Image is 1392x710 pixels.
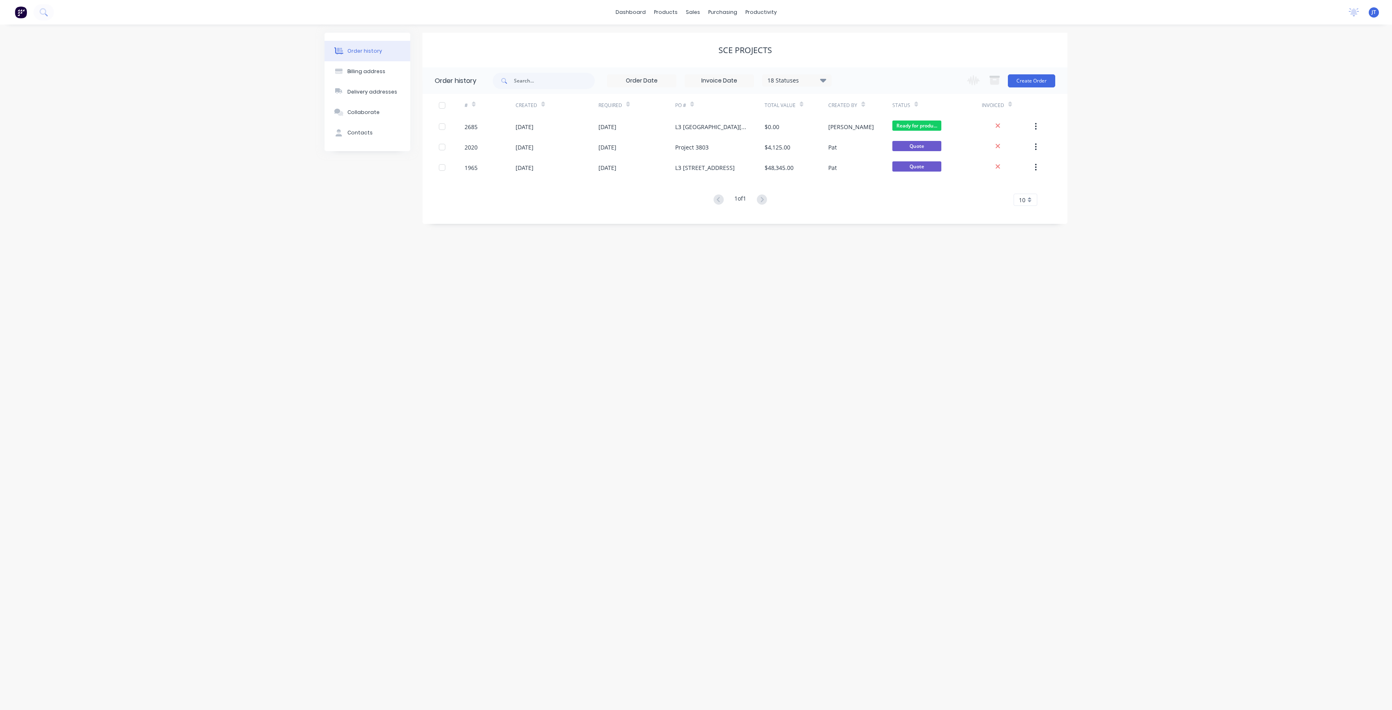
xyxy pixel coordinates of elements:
input: Invoice Date [685,75,754,87]
div: SCE Projects [718,45,772,55]
div: $0.00 [765,123,779,131]
div: L3 [GEOGRAPHIC_DATA][PERSON_NAME] 3.4 SITE MEASURE [675,123,748,131]
button: Delivery addresses [325,82,410,102]
div: Order history [435,76,476,86]
button: Billing address [325,61,410,82]
div: 2020 [465,143,478,152]
button: Create Order [1008,74,1055,87]
div: products [650,6,682,18]
div: $48,345.00 [765,163,794,172]
button: Contacts [325,123,410,143]
img: Factory [15,6,27,18]
input: Search... [514,73,595,89]
div: Required [598,94,675,116]
div: [DATE] [516,143,534,152]
input: Order Date [607,75,676,87]
div: productivity [741,6,781,18]
a: dashboard [612,6,650,18]
div: Invoiced [982,102,1004,109]
div: Order history [347,47,382,55]
div: Project 3803 [675,143,709,152]
div: Created [516,102,537,109]
div: Collaborate [347,109,380,116]
div: [DATE] [598,163,616,172]
div: PO # [675,102,686,109]
div: Contacts [347,129,373,136]
div: # [465,94,516,116]
div: Created By [828,94,892,116]
div: [DATE] [598,143,616,152]
div: purchasing [704,6,741,18]
span: 10 [1019,196,1025,204]
div: 2685 [465,123,478,131]
span: JT [1372,9,1376,16]
span: Ready for produ... [892,121,941,131]
div: [DATE] [516,123,534,131]
div: L3 [STREET_ADDRESS] [675,163,735,172]
div: 1 of 1 [734,194,746,206]
div: [PERSON_NAME] [828,123,874,131]
div: 18 Statuses [763,76,831,85]
div: Status [892,102,910,109]
div: # [465,102,468,109]
div: Total Value [765,102,796,109]
div: Status [892,94,982,116]
div: Invoiced [982,94,1033,116]
span: Quote [892,161,941,172]
div: 1965 [465,163,478,172]
div: PO # [675,94,765,116]
div: $4,125.00 [765,143,790,152]
div: Created By [828,102,857,109]
div: [DATE] [598,123,616,131]
button: Collaborate [325,102,410,123]
div: Pat [828,143,837,152]
div: Pat [828,163,837,172]
span: Quote [892,141,941,151]
div: Total Value [765,94,828,116]
div: [DATE] [516,163,534,172]
div: Created [516,94,598,116]
div: Required [598,102,622,109]
div: Billing address [347,68,385,75]
div: Delivery addresses [347,88,397,96]
div: sales [682,6,704,18]
button: Order history [325,41,410,61]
